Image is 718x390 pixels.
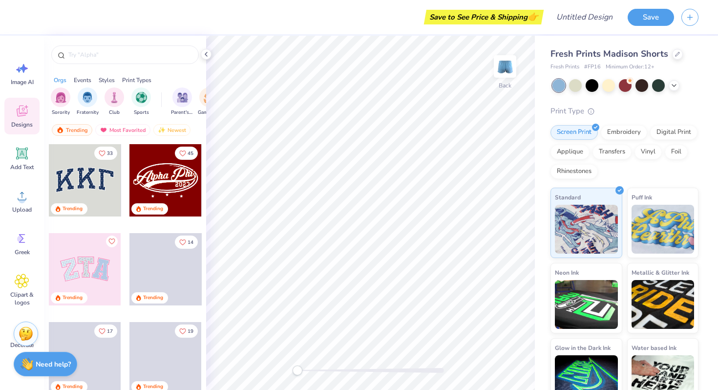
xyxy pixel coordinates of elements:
[550,164,598,179] div: Rhinestones
[51,87,70,116] div: filter for Sorority
[6,291,38,306] span: Clipart & logos
[592,145,632,159] div: Transfers
[94,147,117,160] button: Like
[94,325,117,338] button: Like
[143,205,163,213] div: Trending
[82,92,93,103] img: Fraternity Image
[650,125,697,140] div: Digital Print
[15,248,30,256] span: Greek
[198,87,220,116] button: filter button
[175,325,198,338] button: Like
[175,147,198,160] button: Like
[143,294,163,302] div: Trending
[95,124,150,136] div: Most Favorited
[499,81,511,90] div: Back
[134,109,149,116] span: Sports
[555,343,611,353] span: Glow in the Dark Ink
[555,267,579,278] span: Neon Ink
[555,205,618,254] img: Standard
[63,205,83,213] div: Trending
[56,127,64,133] img: trending.gif
[77,87,99,116] div: filter for Fraternity
[188,329,193,334] span: 19
[632,343,676,353] span: Water based Ink
[198,109,220,116] span: Game Day
[52,109,70,116] span: Sorority
[550,125,598,140] div: Screen Print
[550,63,579,71] span: Fresh Prints
[55,92,66,103] img: Sorority Image
[107,151,113,156] span: 33
[293,366,302,375] div: Accessibility label
[77,87,99,116] button: filter button
[99,76,115,85] div: Styles
[105,87,124,116] button: filter button
[606,63,655,71] span: Minimum Order: 12 +
[131,87,151,116] div: filter for Sports
[109,92,120,103] img: Club Image
[67,50,192,60] input: Try "Alpha"
[51,87,70,116] button: filter button
[54,76,66,85] div: Orgs
[11,78,34,86] span: Image AI
[107,329,113,334] span: 17
[171,87,193,116] button: filter button
[100,127,107,133] img: most_fav.gif
[177,92,188,103] img: Parent's Weekend Image
[426,10,541,24] div: Save to See Price & Shipping
[74,76,91,85] div: Events
[175,236,198,249] button: Like
[77,109,99,116] span: Fraternity
[188,151,193,156] span: 45
[11,121,33,129] span: Designs
[632,267,689,278] span: Metallic & Glitter Ink
[158,127,166,133] img: newest.gif
[549,7,620,27] input: Untitled Design
[171,87,193,116] div: filter for Parent's Weekend
[550,48,668,60] span: Fresh Prints Madison Shorts
[528,11,538,22] span: 👉
[628,9,674,26] button: Save
[550,106,698,117] div: Print Type
[632,280,695,329] img: Metallic & Glitter Ink
[198,87,220,116] div: filter for Game Day
[584,63,601,71] span: # FP16
[601,125,647,140] div: Embroidery
[122,76,151,85] div: Print Types
[106,236,118,247] button: Like
[495,57,515,76] img: Back
[171,109,193,116] span: Parent's Weekend
[204,92,215,103] img: Game Day Image
[665,145,688,159] div: Foil
[634,145,662,159] div: Vinyl
[632,205,695,254] img: Puff Ink
[188,240,193,245] span: 14
[632,192,652,202] span: Puff Ink
[555,192,581,202] span: Standard
[63,294,83,302] div: Trending
[10,341,34,349] span: Decorate
[131,87,151,116] button: filter button
[153,124,190,136] div: Newest
[550,145,590,159] div: Applique
[52,124,92,136] div: Trending
[105,87,124,116] div: filter for Club
[109,109,120,116] span: Club
[136,92,147,103] img: Sports Image
[555,280,618,329] img: Neon Ink
[10,163,34,171] span: Add Text
[36,360,71,369] strong: Need help?
[12,206,32,214] span: Upload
